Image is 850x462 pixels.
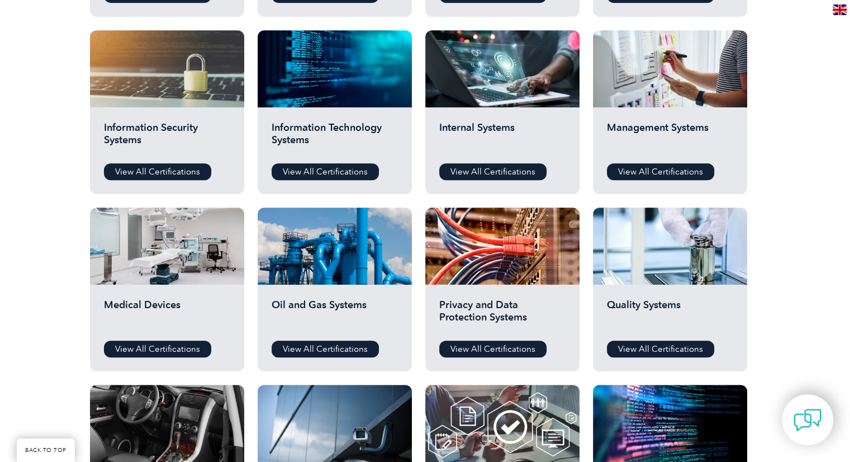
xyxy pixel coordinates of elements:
[607,299,733,332] h2: Quality Systems
[439,163,547,180] a: View All Certifications
[104,299,230,332] h2: Medical Devices
[272,163,379,180] a: View All Certifications
[439,341,547,357] a: View All Certifications
[272,121,398,155] h2: Information Technology Systems
[272,299,398,332] h2: Oil and Gas Systems
[607,121,733,155] h2: Management Systems
[607,163,714,180] a: View All Certifications
[439,121,566,155] h2: Internal Systems
[794,406,821,434] img: contact-chat.png
[104,341,211,357] a: View All Certifications
[607,341,714,357] a: View All Certifications
[272,341,379,357] a: View All Certifications
[439,299,566,332] h2: Privacy and Data Protection Systems
[17,439,75,462] a: BACK TO TOP
[104,121,230,155] h2: Information Security Systems
[104,163,211,180] a: View All Certifications
[833,4,847,15] img: en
